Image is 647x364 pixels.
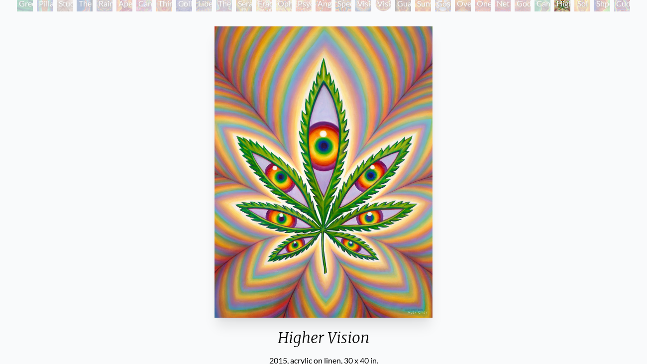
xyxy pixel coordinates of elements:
[211,329,437,355] div: Higher Vision
[215,26,433,318] img: Higher-Vision-2015-Alex-Grey-watermarked.jpg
